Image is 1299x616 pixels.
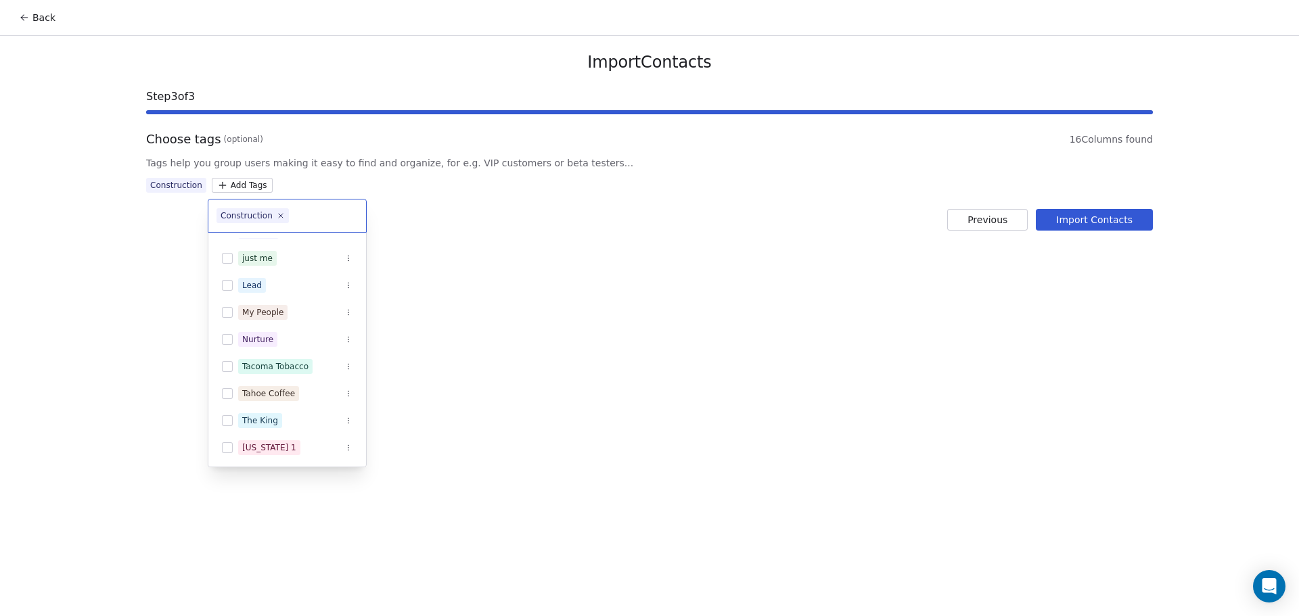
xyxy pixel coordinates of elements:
[242,414,278,427] div: The King
[38,22,66,32] div: v 4.0.25
[37,78,47,89] img: tab_domain_overview_orange.svg
[242,306,283,318] div: My People
[242,360,309,373] div: Tacoma Tobacco
[221,210,273,222] div: Construction
[214,164,361,488] div: Suggestions
[242,333,273,346] div: Nurture
[242,279,262,291] div: Lead
[22,35,32,46] img: website_grey.svg
[35,35,149,46] div: Domain: [DOMAIN_NAME]
[22,22,32,32] img: logo_orange.svg
[242,387,295,400] div: Tahoe Coffee
[150,80,228,89] div: Keywords by Traffic
[242,252,273,264] div: just me
[51,80,121,89] div: Domain Overview
[242,442,296,454] div: [US_STATE] 1
[135,78,145,89] img: tab_keywords_by_traffic_grey.svg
